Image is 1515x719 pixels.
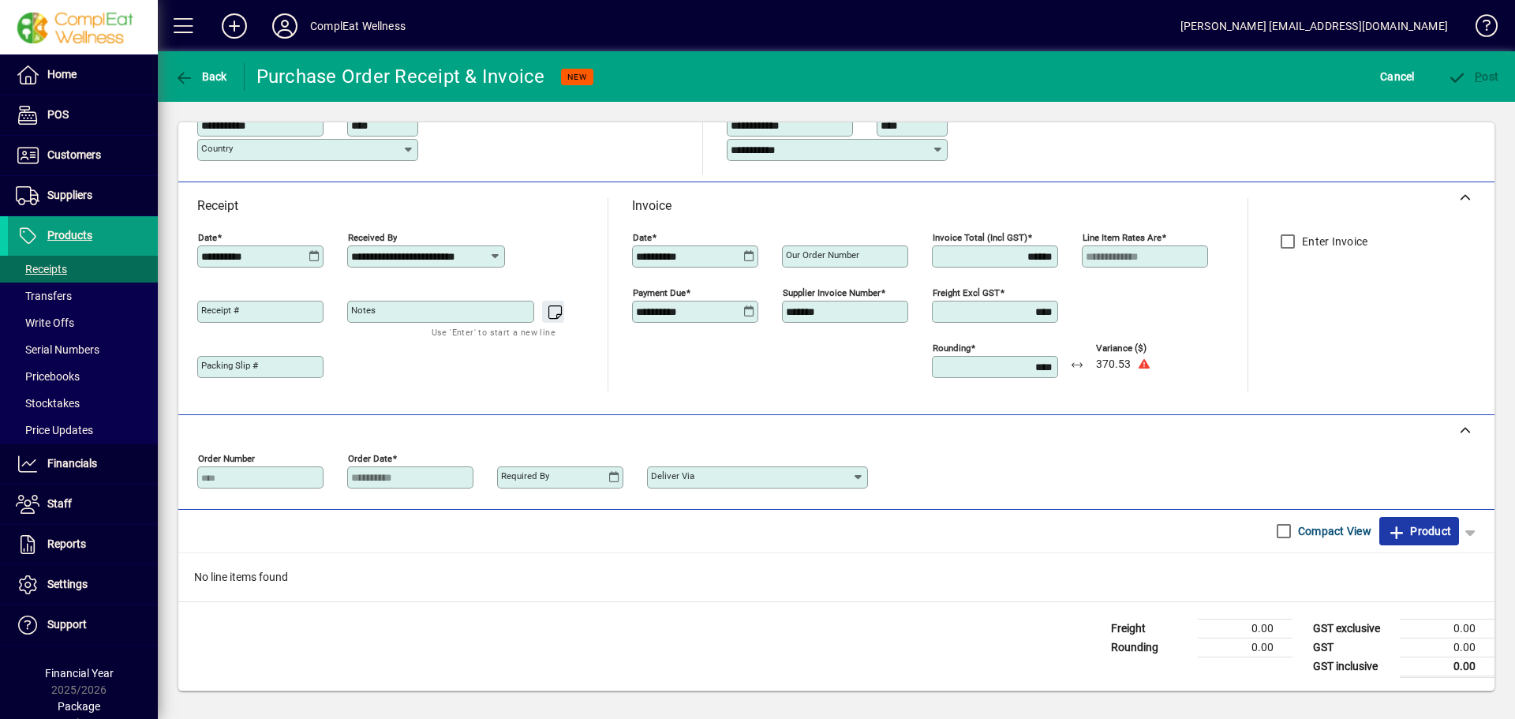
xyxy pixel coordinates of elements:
[16,370,80,383] span: Pricebooks
[201,305,239,316] mat-label: Receipt #
[8,336,158,363] a: Serial Numbers
[1379,517,1459,545] button: Product
[1096,358,1131,371] span: 370.53
[209,12,260,40] button: Add
[567,72,587,82] span: NEW
[8,565,158,605] a: Settings
[170,62,231,91] button: Back
[8,256,158,283] a: Receipts
[651,470,694,481] mat-label: Deliver via
[47,148,101,161] span: Customers
[201,360,258,371] mat-label: Packing Slip #
[1448,70,1499,83] span: ost
[8,55,158,95] a: Home
[47,189,92,201] span: Suppliers
[47,537,86,550] span: Reports
[1305,657,1400,676] td: GST inclusive
[783,287,881,298] mat-label: Supplier invoice number
[58,700,100,713] span: Package
[47,68,77,81] span: Home
[1198,638,1292,657] td: 0.00
[1180,13,1448,39] div: [PERSON_NAME] [EMAIL_ADDRESS][DOMAIN_NAME]
[16,424,93,436] span: Price Updates
[1387,519,1451,544] span: Product
[47,229,92,242] span: Products
[1295,523,1371,539] label: Compact View
[45,667,114,680] span: Financial Year
[633,232,652,243] mat-label: Date
[198,232,217,243] mat-label: Date
[47,497,72,510] span: Staff
[432,323,555,341] mat-hint: Use 'Enter' to start a new line
[8,444,158,484] a: Financials
[348,232,397,243] mat-label: Received by
[8,525,158,564] a: Reports
[1096,343,1191,354] span: Variance ($)
[1299,234,1367,249] label: Enter Invoice
[178,553,1494,601] div: No line items found
[310,13,406,39] div: ComplEat Wellness
[201,143,233,154] mat-label: Country
[256,64,545,89] div: Purchase Order Receipt & Invoice
[8,417,158,444] a: Price Updates
[1464,3,1495,54] a: Knowledge Base
[16,316,74,329] span: Write Offs
[198,453,255,464] mat-label: Order number
[16,397,80,410] span: Stocktakes
[1400,619,1494,638] td: 0.00
[47,108,69,121] span: POS
[933,287,1000,298] mat-label: Freight excl GST
[8,605,158,645] a: Support
[16,290,72,302] span: Transfers
[8,176,158,215] a: Suppliers
[1376,62,1419,91] button: Cancel
[1305,619,1400,638] td: GST exclusive
[501,470,549,481] mat-label: Required by
[16,343,99,356] span: Serial Numbers
[174,70,227,83] span: Back
[1103,638,1198,657] td: Rounding
[933,232,1027,243] mat-label: Invoice Total (incl GST)
[1475,70,1482,83] span: P
[8,390,158,417] a: Stocktakes
[1400,638,1494,657] td: 0.00
[933,343,971,354] mat-label: Rounding
[348,453,392,464] mat-label: Order date
[47,457,97,470] span: Financials
[47,578,88,590] span: Settings
[1083,232,1161,243] mat-label: Line item rates are
[351,305,376,316] mat-label: Notes
[1103,619,1198,638] td: Freight
[633,287,686,298] mat-label: Payment due
[8,363,158,390] a: Pricebooks
[8,485,158,524] a: Staff
[1444,62,1503,91] button: Post
[1198,619,1292,638] td: 0.00
[8,136,158,175] a: Customers
[8,309,158,336] a: Write Offs
[16,263,67,275] span: Receipts
[1380,64,1415,89] span: Cancel
[786,249,859,260] mat-label: Our order number
[1400,657,1494,676] td: 0.00
[8,95,158,135] a: POS
[260,12,310,40] button: Profile
[8,283,158,309] a: Transfers
[47,618,87,631] span: Support
[1305,638,1400,657] td: GST
[158,62,245,91] app-page-header-button: Back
